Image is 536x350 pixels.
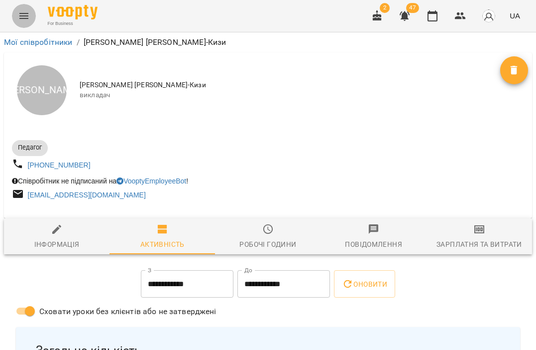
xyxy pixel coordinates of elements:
[345,238,402,250] div: Повідомлення
[28,161,91,169] a: [PHONE_NUMBER]
[80,90,500,100] span: викладач
[17,65,67,115] div: [PERSON_NAME]
[239,238,296,250] div: Робочі години
[12,4,36,28] button: Menu
[334,270,395,298] button: Оновити
[482,9,496,23] img: avatar_s.png
[48,5,98,19] img: Voopty Logo
[48,20,98,27] span: For Business
[80,80,500,90] span: [PERSON_NAME] [PERSON_NAME]-Кизи
[34,238,80,250] div: Інформація
[116,177,186,185] a: VooptyEmployeeBot
[506,6,524,25] button: UA
[84,36,226,48] p: [PERSON_NAME] [PERSON_NAME]-Кизи
[436,238,522,250] div: Зарплатня та Витрати
[500,56,528,84] button: Видалити
[406,3,419,13] span: 47
[12,143,48,152] span: Педагог
[510,10,520,21] span: UA
[28,191,146,199] a: [EMAIL_ADDRESS][DOMAIN_NAME]
[342,278,387,290] span: Оновити
[4,36,532,48] nav: breadcrumb
[39,306,216,318] span: Сховати уроки без клієнтів або не затверджені
[10,174,190,188] div: Співробітник не підписаний на !
[380,3,390,13] span: 2
[77,36,80,48] li: /
[4,37,73,47] a: Мої співробітники
[140,238,185,250] div: Активність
